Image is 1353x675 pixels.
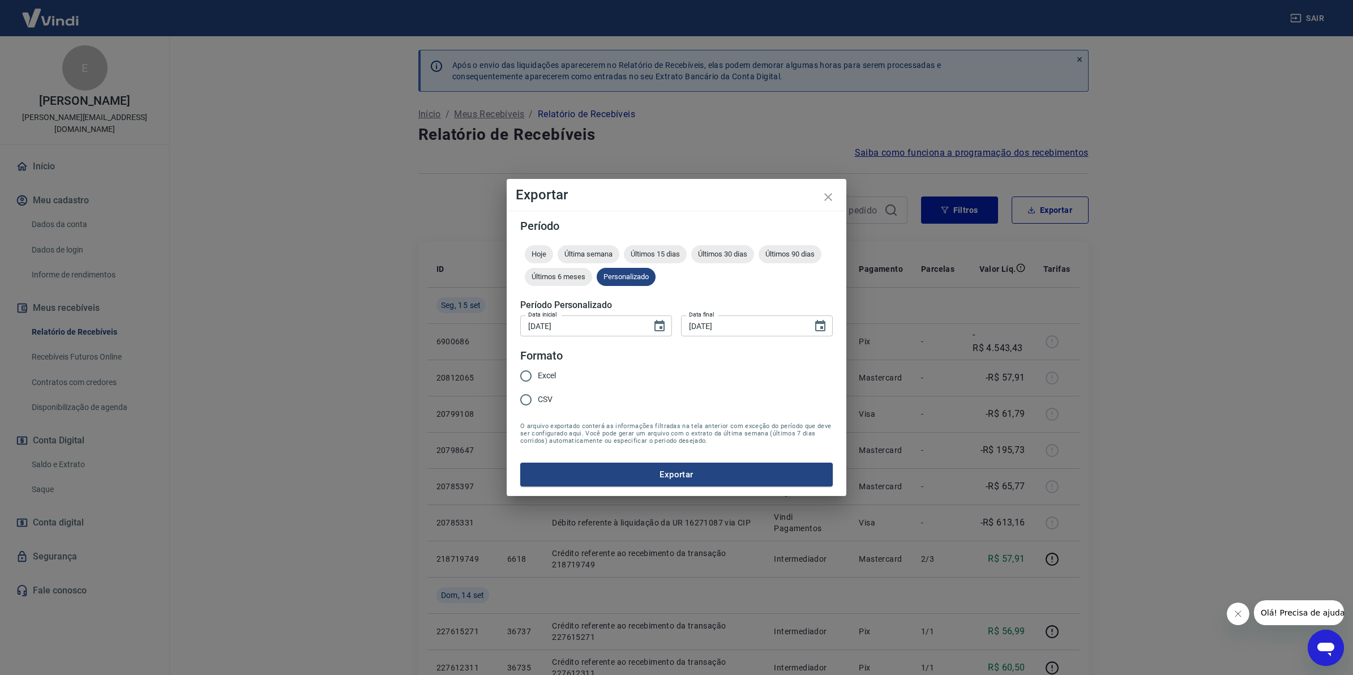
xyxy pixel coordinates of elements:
div: Última semana [558,245,619,263]
span: Hoje [525,250,553,258]
h4: Exportar [516,188,837,202]
div: Personalizado [597,268,656,286]
span: Últimos 30 dias [691,250,754,258]
input: DD/MM/YYYY [520,315,644,336]
span: Últimos 6 meses [525,272,592,281]
legend: Formato [520,348,563,364]
button: Choose date, selected date is 12 de set de 2025 [648,315,671,337]
button: Exportar [520,463,833,486]
label: Data final [689,310,714,319]
div: Últimos 90 dias [759,245,821,263]
span: Olá! Precisa de ajuda? [7,8,95,17]
div: Hoje [525,245,553,263]
span: Excel [538,370,556,382]
span: Personalizado [597,272,656,281]
button: close [815,183,842,211]
span: O arquivo exportado conterá as informações filtradas na tela anterior com exceção do período que ... [520,422,833,445]
span: CSV [538,394,553,405]
div: Últimos 6 meses [525,268,592,286]
span: Últimos 90 dias [759,250,821,258]
button: Choose date, selected date is 15 de set de 2025 [809,315,832,337]
label: Data inicial [528,310,557,319]
iframe: Mensagem da empresa [1254,600,1344,625]
h5: Período [520,220,833,232]
h5: Período Personalizado [520,300,833,311]
iframe: Fechar mensagem [1227,603,1249,625]
span: Última semana [558,250,619,258]
div: Últimos 15 dias [624,245,687,263]
input: DD/MM/YYYY [681,315,804,336]
iframe: Botão para abrir a janela de mensagens [1308,630,1344,666]
span: Últimos 15 dias [624,250,687,258]
div: Últimos 30 dias [691,245,754,263]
